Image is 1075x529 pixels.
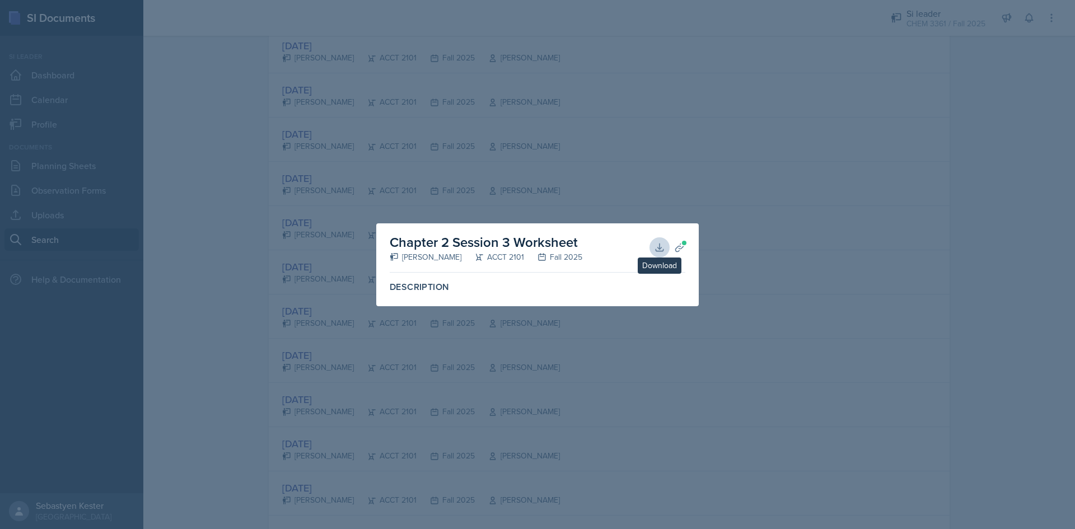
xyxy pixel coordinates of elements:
div: ACCT 2101 [461,251,524,263]
div: [PERSON_NAME] [390,251,461,263]
button: Download [649,237,670,258]
div: Fall 2025 [524,251,582,263]
h2: Chapter 2 Session 3 Worksheet [390,232,582,252]
label: Description [390,282,685,293]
